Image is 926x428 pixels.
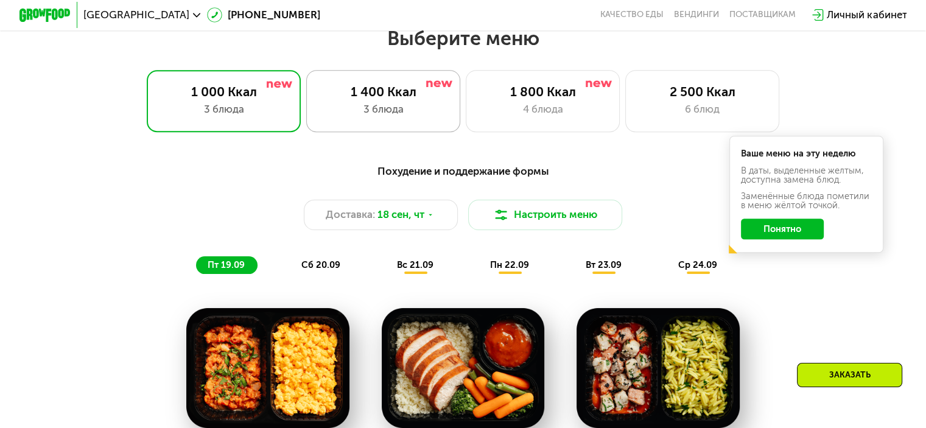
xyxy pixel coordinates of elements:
[797,363,902,387] div: Заказать
[83,10,189,20] span: [GEOGRAPHIC_DATA]
[207,7,320,23] a: [PHONE_NUMBER]
[326,207,375,222] span: Доставка:
[208,259,245,270] span: пт 19.09
[586,259,622,270] span: вт 23.09
[320,84,447,99] div: 1 400 Ккал
[301,259,340,270] span: сб 20.09
[490,259,529,270] span: пн 22.09
[160,84,287,99] div: 1 000 Ккал
[320,102,447,117] div: 3 блюда
[827,7,907,23] div: Личный кабинет
[479,84,606,99] div: 1 800 Ккал
[674,10,719,20] a: Вендинги
[600,10,664,20] a: Качество еды
[729,10,796,20] div: поставщикам
[479,102,606,117] div: 4 блюда
[639,102,766,117] div: 6 блюд
[741,219,824,239] button: Понятно
[639,84,766,99] div: 2 500 Ккал
[41,26,885,51] h2: Выберите меню
[741,192,872,210] div: Заменённые блюда пометили в меню жёлтой точкой.
[397,259,433,270] span: вс 21.09
[741,166,872,184] div: В даты, выделенные желтым, доступна замена блюд.
[468,200,623,231] button: Настроить меню
[377,207,424,222] span: 18 сен, чт
[678,259,717,270] span: ср 24.09
[82,163,844,179] div: Похудение и поддержание формы
[160,102,287,117] div: 3 блюда
[741,149,872,158] div: Ваше меню на эту неделю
